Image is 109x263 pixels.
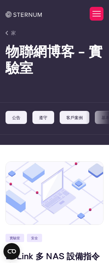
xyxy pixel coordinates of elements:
[3,243,20,260] button: 打開 CMP 小工具
[90,7,103,21] button: 切換選單
[27,234,42,242] a: 安全
[11,30,16,36] font: 家
[6,29,16,37] a: 家
[12,115,20,120] font: 公告
[6,42,102,76] font: 物聯網博客 - 實驗室
[6,161,103,225] img: D-Link 多 NAS 設備指令注入與 Sternum 保護
[32,111,54,124] a: 遵守
[6,111,27,124] a: 公告
[39,115,47,120] font: 遵守
[60,111,89,124] a: 客戶案例
[31,236,38,240] font: 安全
[6,234,24,242] a: 實驗室
[10,236,20,240] font: 實驗室
[66,115,83,120] font: 客戶案例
